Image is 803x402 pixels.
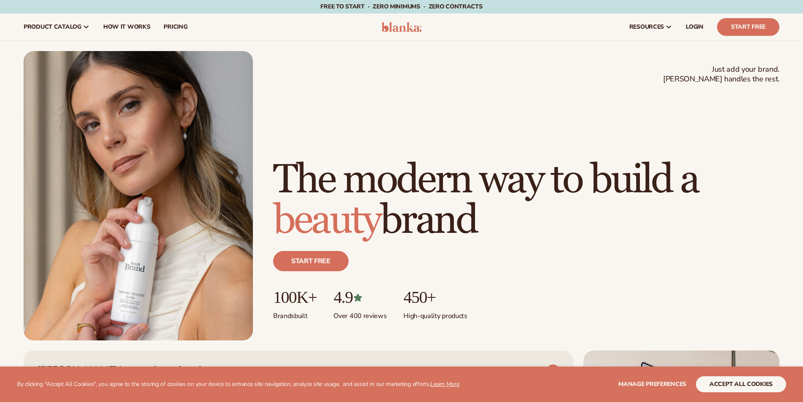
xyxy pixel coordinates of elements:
a: Start Free [717,18,779,36]
button: accept all cookies [696,376,786,392]
p: 100K+ [273,288,317,307]
span: resources [629,24,664,30]
span: Free to start · ZERO minimums · ZERO contracts [320,3,482,11]
span: How It Works [103,24,150,30]
span: LOGIN [686,24,704,30]
span: beauty [273,196,380,245]
a: VIEW PRODUCTS [486,364,560,378]
img: logo [381,22,422,32]
a: How It Works [97,13,157,40]
p: By clicking "Accept All Cookies", you agree to the storing of cookies on your device to enhance s... [17,381,459,388]
span: Manage preferences [618,380,686,388]
a: LOGIN [679,13,710,40]
span: Just add your brand. [PERSON_NAME] handles the rest. [663,65,779,84]
p: Brands built [273,307,317,321]
p: Over 400 reviews [333,307,387,321]
a: product catalog [17,13,97,40]
p: High-quality products [403,307,467,321]
img: Female holding tanning mousse. [24,51,253,340]
span: product catalog [24,24,81,30]
button: Manage preferences [618,376,686,392]
a: pricing [157,13,194,40]
span: pricing [164,24,187,30]
a: resources [623,13,679,40]
p: 450+ [403,288,467,307]
a: Learn More [430,380,459,388]
p: 4.9 [333,288,387,307]
h1: The modern way to build a brand [273,160,779,241]
a: Start free [273,251,349,271]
